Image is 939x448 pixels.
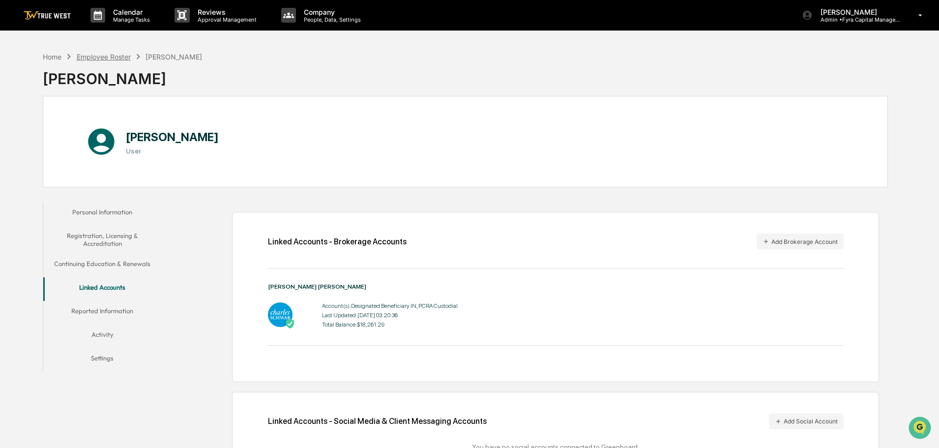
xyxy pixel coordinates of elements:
[769,414,844,429] button: Add Social Account
[44,85,135,93] div: We're available if you need us!
[87,160,107,168] span: [DATE]
[43,62,202,88] div: [PERSON_NAME]
[10,124,26,140] img: Tammy Steffen
[87,134,107,142] span: [DATE]
[190,16,262,23] p: Approval Management
[10,21,179,36] p: How can we help?
[105,16,155,23] p: Manage Tasks
[43,226,161,254] button: Registration, Licensing & Accreditation
[813,16,904,23] p: Admin • Fyra Capital Management
[69,243,119,251] a: Powered byPylon
[77,53,131,61] div: Employee Roster
[296,16,366,23] p: People, Data, Settings
[71,202,79,210] div: 🗄️
[6,197,67,215] a: 🖐️Preclearance
[285,319,295,329] img: Active
[20,220,62,230] span: Data Lookup
[20,201,63,211] span: Preclearance
[43,53,61,61] div: Home
[43,254,161,277] button: Continuing Education & Renewals
[908,416,934,442] iframe: Open customer support
[10,109,66,117] div: Past conversations
[126,130,219,144] h1: [PERSON_NAME]
[296,8,366,16] p: Company
[98,244,119,251] span: Pylon
[757,234,844,249] button: Add Brokerage Account
[167,78,179,90] button: Start new chat
[44,75,161,85] div: Start new chat
[10,75,28,93] img: 1746055101610-c473b297-6a78-478c-a979-82029cc54cd1
[190,8,262,16] p: Reviews
[10,221,18,229] div: 🔎
[10,151,26,167] img: Tammy Steffen
[21,75,38,93] img: 8933085812038_c878075ebb4cc5468115_72.jpg
[105,8,155,16] p: Calendar
[152,107,179,119] button: See all
[6,216,66,234] a: 🔎Data Lookup
[268,283,844,290] div: [PERSON_NAME] [PERSON_NAME]
[268,414,844,429] div: Linked Accounts - Social Media & Client Messaging Accounts
[43,202,161,226] button: Personal Information
[268,302,293,327] img: Charles Schwab - Active
[82,160,85,168] span: •
[24,11,71,20] img: logo
[126,147,219,155] h3: User
[10,202,18,210] div: 🖐️
[81,201,122,211] span: Attestations
[43,301,161,325] button: Reported Information
[146,53,202,61] div: [PERSON_NAME]
[67,197,126,215] a: 🗄️Attestations
[43,325,161,348] button: Activity
[43,202,161,372] div: secondary tabs example
[268,237,407,246] div: Linked Accounts - Brokerage Accounts
[813,8,904,16] p: [PERSON_NAME]
[322,302,458,309] div: Account(s): Designated Beneficiary IN, PCRA Custodial
[82,134,85,142] span: •
[322,321,458,328] div: Total Balance: $18,261.29
[322,312,458,319] div: Last Updated: [DATE] 03:20:36
[43,277,161,301] button: Linked Accounts
[43,348,161,372] button: Settings
[30,134,80,142] span: [PERSON_NAME]
[30,160,80,168] span: [PERSON_NAME]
